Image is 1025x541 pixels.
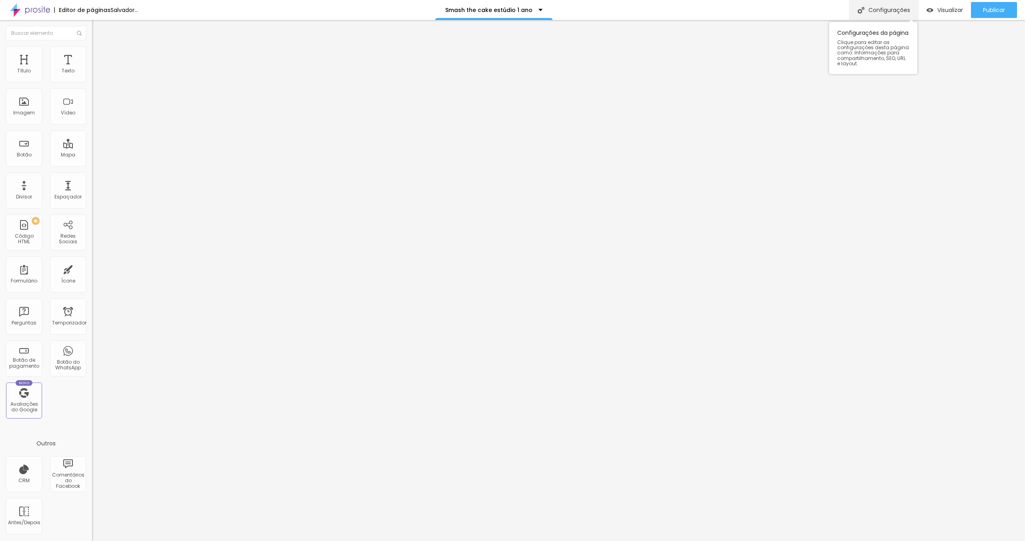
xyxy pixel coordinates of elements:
[52,319,86,326] font: Temporizador
[8,519,40,526] font: Antes/Depois
[18,477,30,484] font: CRM
[868,6,910,14] font: Configurações
[19,381,30,385] font: Novo
[15,232,34,245] font: Código HTML
[61,277,75,284] font: Ícone
[55,359,81,371] font: Botão do WhatsApp
[10,401,38,413] font: Avaliações do Google
[61,151,75,158] font: Mapa
[918,2,971,18] button: Visualizar
[77,31,82,36] img: Ícone
[17,67,31,74] font: Título
[9,357,39,369] font: Botão de pagamento
[62,67,74,74] font: Texto
[445,6,533,14] font: Smash the cake estúdio 1 ano
[17,151,32,158] font: Botão
[11,277,37,284] font: Formulário
[59,6,111,14] font: Editor de páginas
[927,7,933,14] img: view-1.svg
[92,20,1025,541] iframe: Editor
[837,29,908,37] font: Configurações da página
[12,319,36,326] font: Perguntas
[937,6,963,14] font: Visualizar
[111,6,138,14] font: Salvador...
[837,39,909,67] font: Clique para editar as configurações desta página como: Informações para compartilhamento, SEO, UR...
[16,193,32,200] font: Divisor
[983,6,1005,14] font: Publicar
[971,2,1017,18] button: Publicar
[54,193,82,200] font: Espaçador
[13,109,35,116] font: Imagem
[36,439,56,447] font: Outros
[52,471,84,490] font: Comentários do Facebook
[858,7,864,14] img: Ícone
[61,109,75,116] font: Vídeo
[6,26,86,40] input: Buscar elemento
[59,232,77,245] font: Redes Sociais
